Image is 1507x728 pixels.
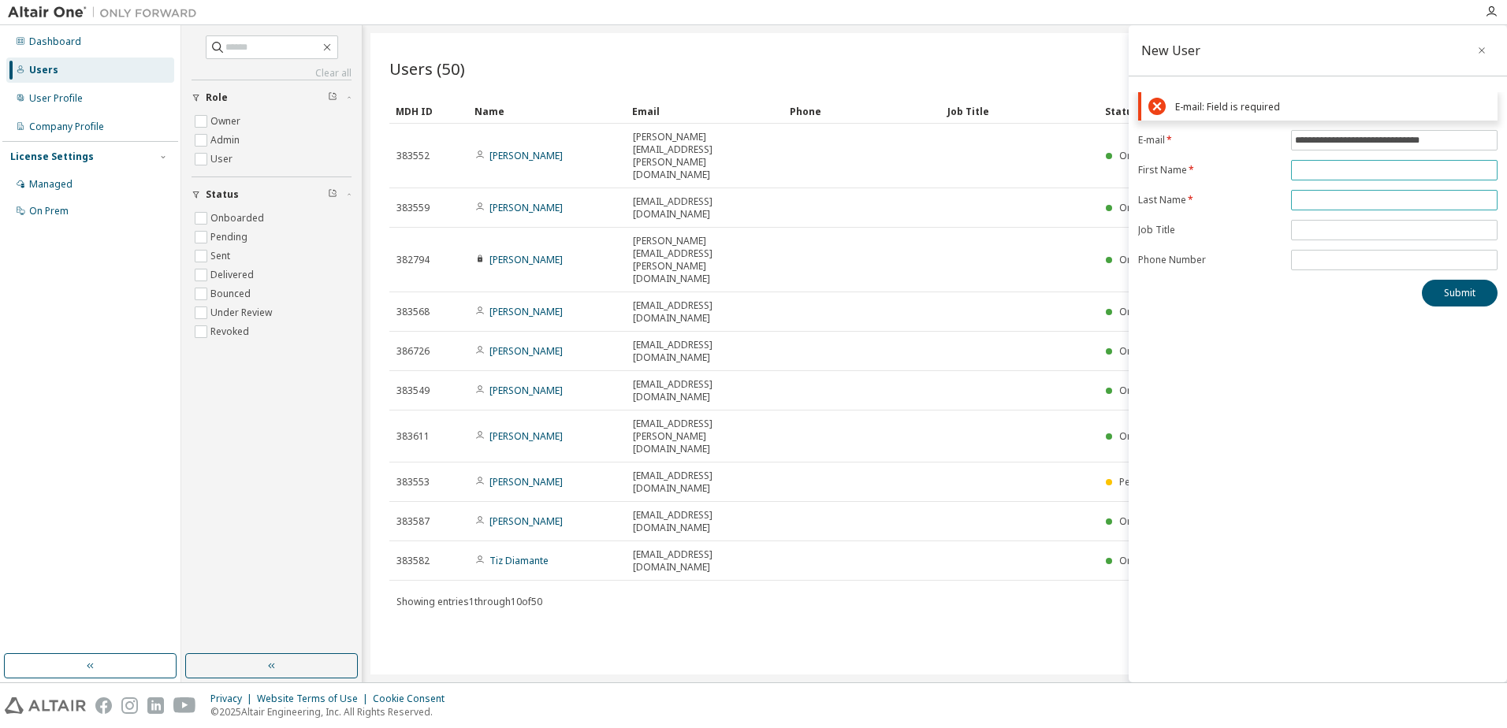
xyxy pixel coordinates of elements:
span: Clear filter [328,188,337,201]
label: E-mail [1138,134,1282,147]
div: Company Profile [29,121,104,133]
div: License Settings [10,150,94,163]
span: [EMAIL_ADDRESS][DOMAIN_NAME] [633,509,776,534]
span: 383549 [396,384,430,397]
a: [PERSON_NAME] [489,429,563,443]
div: On Prem [29,205,69,217]
label: Delivered [210,266,257,284]
a: [PERSON_NAME] [489,514,563,528]
span: [EMAIL_ADDRESS][DOMAIN_NAME] [633,378,776,403]
button: Role [192,80,352,115]
div: Website Terms of Use [257,693,373,705]
span: Showing entries 1 through 10 of 50 [396,595,542,608]
div: Status [1105,98,1398,124]
span: 383611 [396,430,430,443]
img: linkedin.svg [147,697,164,714]
span: [PERSON_NAME][EMAIL_ADDRESS][PERSON_NAME][DOMAIN_NAME] [633,235,776,285]
a: [PERSON_NAME] [489,344,563,358]
div: Cookie Consent [373,693,454,705]
span: Role [206,91,228,104]
div: Dashboard [29,35,81,48]
a: [PERSON_NAME] [489,384,563,397]
span: Users (50) [389,58,465,80]
span: Onboarded [1119,554,1173,567]
a: Tiz Diamante [489,554,549,567]
span: Clear filter [328,91,337,104]
span: [PERSON_NAME][EMAIL_ADDRESS][PERSON_NAME][DOMAIN_NAME] [633,131,776,181]
span: Onboarded [1119,429,1173,443]
span: Onboarded [1119,149,1173,162]
span: 383552 [396,150,430,162]
span: Onboarded [1119,253,1173,266]
label: Sent [210,247,233,266]
span: 382794 [396,254,430,266]
label: Under Review [210,303,275,322]
div: Phone [790,98,935,124]
span: [EMAIL_ADDRESS][PERSON_NAME][DOMAIN_NAME] [633,418,776,455]
span: [EMAIL_ADDRESS][DOMAIN_NAME] [633,339,776,364]
button: Status [192,177,352,212]
a: [PERSON_NAME] [489,201,563,214]
span: 386726 [396,345,430,358]
a: [PERSON_NAME] [489,475,563,488]
span: [EMAIL_ADDRESS][DOMAIN_NAME] [633,548,776,574]
div: E-mail: Field is required [1175,101,1490,113]
div: Email [632,98,777,124]
a: Clear all [192,67,352,80]
label: Owner [210,112,244,131]
img: instagram.svg [121,697,138,714]
label: Onboarded [210,209,267,228]
label: Last Name [1138,194,1282,206]
button: Submit [1422,280,1498,306]
img: youtube.svg [173,697,196,714]
a: [PERSON_NAME] [489,149,563,162]
img: facebook.svg [95,697,112,714]
div: Managed [29,178,73,191]
div: Name [474,98,620,124]
div: Job Title [947,98,1092,124]
div: New User [1141,44,1200,57]
span: [EMAIL_ADDRESS][DOMAIN_NAME] [633,299,776,325]
span: [EMAIL_ADDRESS][DOMAIN_NAME] [633,195,776,221]
span: Onboarded [1119,344,1173,358]
label: Job Title [1138,224,1282,236]
span: Pending [1119,475,1156,488]
span: 383568 [396,306,430,318]
span: Onboarded [1119,305,1173,318]
span: 383559 [396,202,430,214]
div: Users [29,64,58,76]
p: © 2025 Altair Engineering, Inc. All Rights Reserved. [210,705,454,719]
label: User [210,150,236,169]
label: Bounced [210,284,254,303]
img: Altair One [8,5,205,20]
span: [EMAIL_ADDRESS][DOMAIN_NAME] [633,470,776,495]
div: User Profile [29,92,83,105]
span: Onboarded [1119,201,1173,214]
span: 383582 [396,555,430,567]
label: Revoked [210,322,252,341]
img: altair_logo.svg [5,697,86,714]
span: Onboarded [1119,384,1173,397]
div: Privacy [210,693,257,705]
label: First Name [1138,164,1282,176]
span: Status [206,188,239,201]
label: Admin [210,131,243,150]
span: 383587 [396,515,430,528]
label: Phone Number [1138,254,1282,266]
label: Pending [210,228,251,247]
span: Onboarded [1119,514,1173,528]
a: [PERSON_NAME] [489,305,563,318]
span: 383553 [396,476,430,488]
div: MDH ID [396,98,462,124]
a: [PERSON_NAME] [489,253,563,266]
